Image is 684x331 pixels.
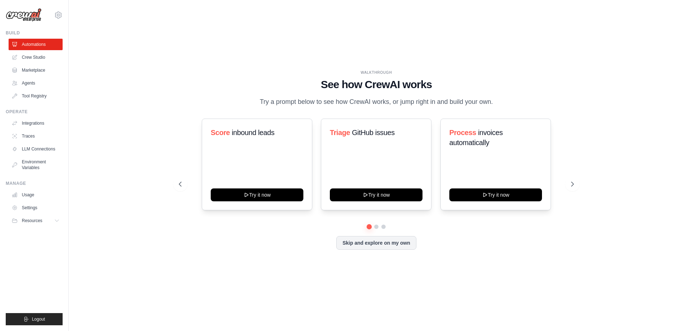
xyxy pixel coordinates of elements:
span: Score [211,129,230,136]
a: Traces [9,130,63,142]
h1: See how CrewAI works [179,78,574,91]
div: Build [6,30,63,36]
button: Resources [9,215,63,226]
a: Settings [9,202,63,214]
span: invoices automatically [449,129,503,147]
span: Triage [330,129,350,136]
a: Usage [9,189,63,201]
span: Logout [32,316,45,322]
a: Crew Studio [9,52,63,63]
img: Logo [6,8,41,22]
div: WALKTHROUGH [179,70,574,75]
a: Automations [9,39,63,50]
a: Agents [9,77,63,89]
span: inbound leads [232,129,274,136]
p: Try a prompt below to see how CrewAI works, or jump right in and build your own. [256,97,497,107]
a: Marketplace [9,64,63,76]
a: LLM Connections [9,143,63,155]
a: Environment Variables [9,156,63,173]
div: Manage [6,181,63,186]
span: Resources [22,218,42,224]
span: GitHub issues [352,129,395,136]
button: Try it now [449,188,542,201]
div: Operate [6,109,63,115]
button: Logout [6,313,63,325]
button: Try it now [330,188,422,201]
button: Skip and explore on my own [336,236,416,250]
a: Integrations [9,117,63,129]
button: Try it now [211,188,303,201]
span: Process [449,129,476,136]
a: Tool Registry [9,90,63,102]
